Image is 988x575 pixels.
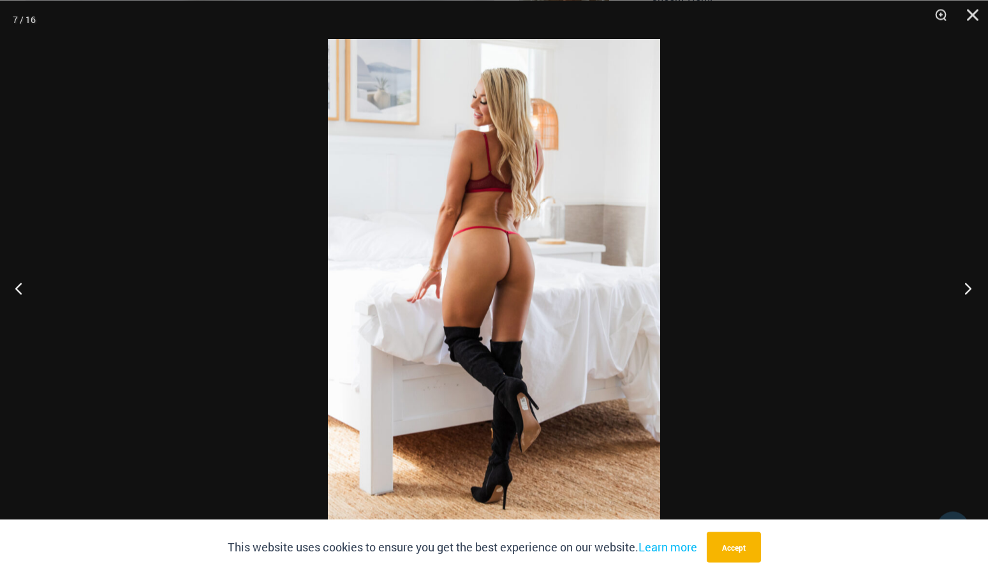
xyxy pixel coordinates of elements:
div: 7 / 16 [13,10,36,29]
a: Learn more [638,539,697,554]
img: Guilty Pleasures Red 1045 Bra 689 Micro 03 [328,38,660,537]
p: This website uses cookies to ensure you get the best experience on our website. [228,537,697,556]
button: Next [940,256,988,320]
button: Accept [707,532,761,562]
